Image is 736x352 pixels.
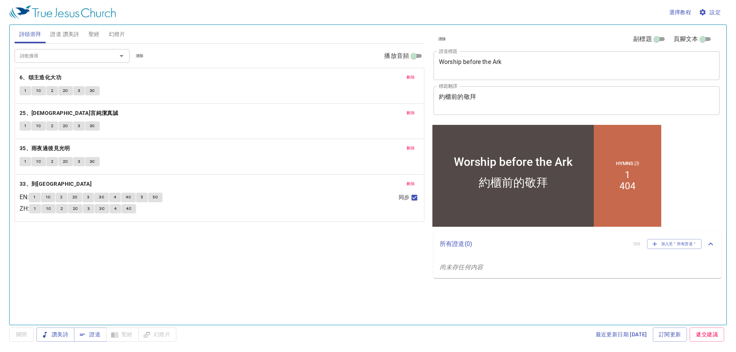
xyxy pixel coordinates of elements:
[99,205,105,212] span: 3C
[593,327,650,342] a: 最近更新日期 [DATE]
[20,108,120,118] button: 25、[DEMOGRAPHIC_DATA]言純潔真誠
[24,123,26,129] span: 1
[440,264,483,271] i: 尚未存任何内容
[58,86,73,95] button: 2C
[99,194,104,201] span: 3C
[399,193,409,201] span: 同步
[596,330,647,339] span: 最近更新日期 [DATE]
[633,34,652,44] span: 副標題
[80,330,100,339] span: 證道
[439,58,714,73] textarea: Worship before the Ark
[73,121,85,131] button: 3
[58,157,73,166] button: 2C
[440,239,627,249] p: 所有證道 ( 0 )
[24,87,26,94] span: 1
[85,121,100,131] button: 3C
[122,204,136,213] button: 4C
[41,204,56,213] button: 1C
[46,121,58,131] button: 2
[434,231,721,257] div: 所有證道(0)清除加入至＂所有證道＂
[63,123,68,129] span: 2C
[87,194,89,201] span: 3
[51,87,53,94] span: 2
[73,205,78,212] span: 2C
[24,158,26,165] span: 1
[31,157,46,166] button: 1C
[407,110,415,116] span: 刪除
[20,86,31,95] button: 1
[41,193,56,202] button: 1C
[20,193,29,202] p: EN :
[402,179,419,188] button: 刪除
[430,123,663,229] iframe: from-child
[72,194,78,201] span: 2C
[29,204,41,213] button: 1
[20,144,71,153] button: 35、雨夜過後見光明
[126,205,131,212] span: 4C
[20,73,61,82] b: 6、頌主造化大功
[51,123,53,129] span: 2
[20,204,29,213] p: ZH :
[60,194,62,201] span: 2
[700,8,721,17] span: 設定
[82,193,94,202] button: 3
[696,330,718,339] span: 遞交建議
[136,52,144,59] span: 清除
[95,204,109,213] button: 3C
[87,205,90,212] span: 3
[78,87,80,94] span: 3
[659,330,681,339] span: 訂閱更新
[384,51,409,61] span: 播放音頻
[109,193,121,202] button: 4
[20,144,70,153] b: 35、雨夜過後見光明
[114,205,117,212] span: 4
[31,121,46,131] button: 1C
[402,108,419,118] button: 刪除
[56,193,67,202] button: 2
[20,157,31,166] button: 1
[36,123,41,129] span: 1C
[36,327,74,342] button: 讚美詩
[653,327,687,342] a: 訂閱更新
[20,179,92,189] b: 33、到[GEOGRAPHIC_DATA]
[43,330,68,339] span: 讚美詩
[148,193,163,202] button: 5C
[126,194,131,201] span: 4C
[46,157,58,166] button: 2
[78,123,80,129] span: 3
[141,194,143,201] span: 5
[36,87,41,94] span: 1C
[647,239,702,249] button: 加入至＂所有證道＂
[83,204,94,213] button: 3
[29,193,40,202] button: 1
[136,193,148,202] button: 5
[51,158,53,165] span: 2
[78,158,80,165] span: 3
[46,194,51,201] span: 1C
[407,74,415,81] span: 刪除
[20,73,63,82] button: 6、頌主造化大功
[90,158,95,165] span: 3C
[74,327,107,342] button: 證道
[31,86,46,95] button: 1C
[58,121,73,131] button: 2C
[33,194,36,201] span: 1
[690,327,724,342] a: 遞交建議
[439,93,714,108] textarea: 約櫃前的敬拜
[110,204,121,213] button: 4
[94,193,109,202] button: 3C
[46,205,51,212] span: 1C
[73,86,85,95] button: 3
[85,86,100,95] button: 3C
[20,179,93,189] button: 33、到[GEOGRAPHIC_DATA]
[20,121,31,131] button: 1
[666,5,695,20] button: 選擇教程
[116,51,127,61] button: Open
[20,108,118,118] b: 25、[DEMOGRAPHIC_DATA]言純潔真誠
[19,29,41,39] span: 詩頌崇拜
[407,180,415,187] span: 刪除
